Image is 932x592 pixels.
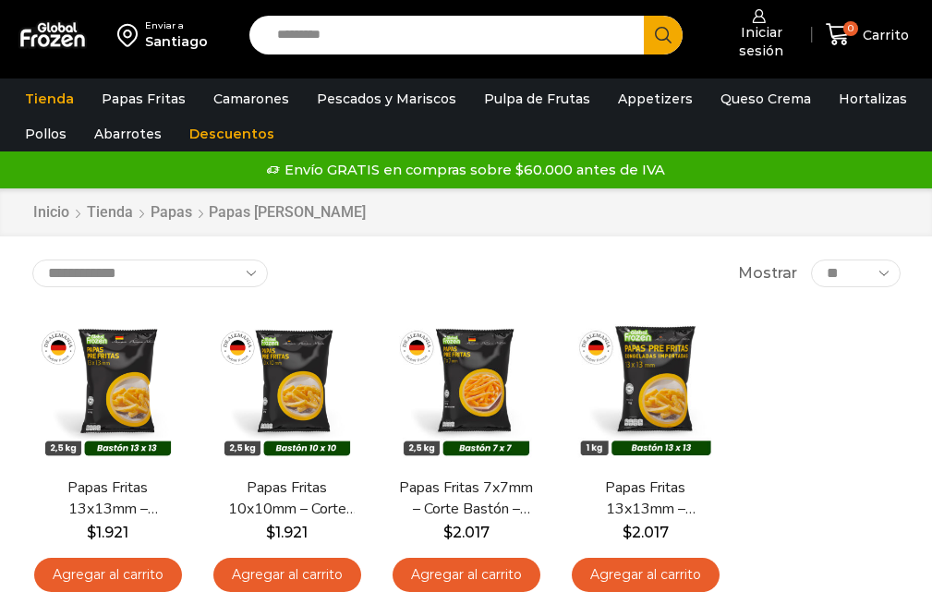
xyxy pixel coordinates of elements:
span: $ [266,524,275,541]
div: Enviar a [145,19,208,32]
a: Papas Fritas 10x10mm – Corte Bastón – Caja 10 kg [219,477,356,520]
select: Pedido de la tienda [32,260,268,287]
bdi: 2.017 [443,524,490,541]
a: 0 Carrito [821,13,914,56]
a: Descuentos [180,116,284,151]
a: Agregar al carrito: “Papas Fritas 10x10mm - Corte Bastón - Caja 10 kg” [213,558,361,592]
span: Iniciar sesión [715,23,803,60]
img: address-field-icon.svg [117,19,145,51]
a: Papas Fritas 13x13mm – Formato 1 kg – Caja 10 kg [577,477,714,520]
span: $ [443,524,453,541]
div: Santiago [145,32,208,51]
a: Agregar al carrito: “Papas Fritas 13x13mm - Formato 2,5 kg - Caja 10 kg” [34,558,182,592]
span: $ [87,524,96,541]
a: Pulpa de Frutas [475,81,599,116]
a: Tienda [16,81,83,116]
a: Queso Crema [711,81,820,116]
a: Appetizers [609,81,702,116]
button: Search button [644,16,683,54]
bdi: 2.017 [623,524,669,541]
span: Carrito [858,26,909,44]
a: Papas Fritas 7x7mm – Corte Bastón – Caja 10 kg [398,477,535,520]
a: Inicio [32,202,70,224]
a: Abarrotes [85,116,171,151]
a: Agregar al carrito: “Papas Fritas 13x13mm - Formato 1 kg - Caja 10 kg” [572,558,720,592]
nav: Breadcrumb [32,202,366,224]
a: Hortalizas [829,81,916,116]
a: Papas Fritas 13x13mm – Formato 2,5 kg – Caja 10 kg [40,477,176,520]
a: Camarones [204,81,298,116]
a: Papas Fritas [92,81,195,116]
a: Tienda [86,202,134,224]
a: Pescados y Mariscos [308,81,466,116]
a: Agregar al carrito: “Papas Fritas 7x7mm - Corte Bastón - Caja 10 kg” [393,558,540,592]
span: Mostrar [738,263,797,284]
bdi: 1.921 [87,524,128,541]
h1: Papas [PERSON_NAME] [209,203,366,221]
span: 0 [843,21,858,36]
a: Papas [150,202,193,224]
span: $ [623,524,632,541]
bdi: 1.921 [266,524,308,541]
a: Pollos [16,116,76,151]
